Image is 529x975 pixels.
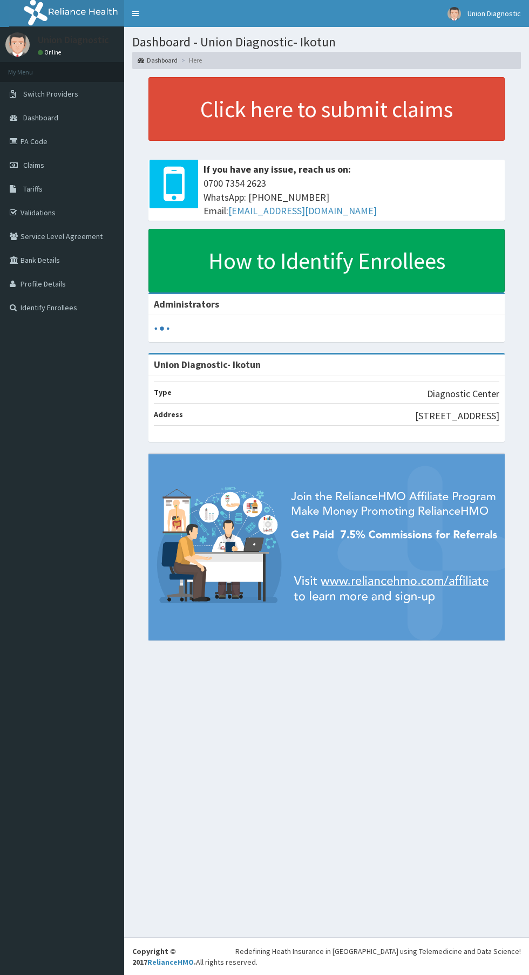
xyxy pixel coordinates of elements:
a: Dashboard [138,56,178,65]
div: Redefining Heath Insurance in [GEOGRAPHIC_DATA] using Telemedicine and Data Science! [235,946,521,957]
b: Address [154,410,183,419]
b: If you have any issue, reach us on: [204,163,351,175]
span: Union Diagnostic [467,9,521,18]
h1: Dashboard - Union Diagnostic- Ikotun [132,35,521,49]
a: Click here to submit claims [148,77,505,141]
p: [STREET_ADDRESS] [415,409,499,423]
a: How to Identify Enrollees [148,229,505,292]
img: User Image [5,32,30,57]
span: 0700 7354 2623 WhatsApp: [PHONE_NUMBER] Email: [204,176,499,218]
svg: audio-loading [154,321,170,337]
strong: Union Diagnostic- Ikotun [154,358,261,371]
b: Administrators [154,298,219,310]
a: [EMAIL_ADDRESS][DOMAIN_NAME] [228,204,377,217]
a: Online [38,49,64,56]
strong: Copyright © 2017 . [132,946,196,967]
img: User Image [447,7,461,21]
a: RelianceHMO [147,957,194,967]
li: Here [179,56,202,65]
p: Union Diagnostic [38,35,109,45]
b: Type [154,387,172,397]
span: Switch Providers [23,89,78,99]
img: provider-team-banner.png [148,454,505,640]
span: Claims [23,160,44,170]
span: Tariffs [23,184,43,194]
p: Diagnostic Center [427,387,499,401]
span: Dashboard [23,113,58,122]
